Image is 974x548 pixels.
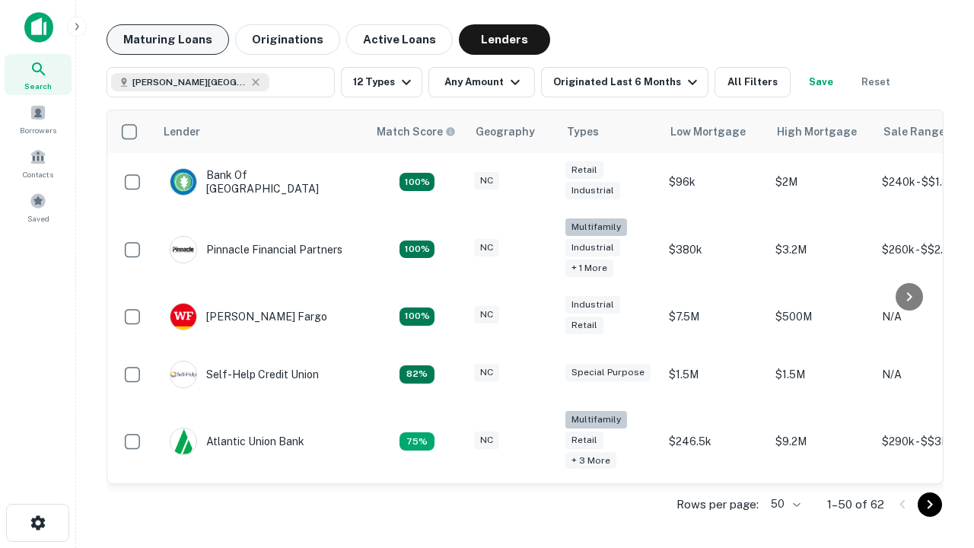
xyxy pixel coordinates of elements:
[24,12,53,43] img: capitalize-icon.png
[474,239,499,256] div: NC
[567,123,599,141] div: Types
[164,123,200,141] div: Lender
[170,304,196,330] img: picture
[565,239,620,256] div: Industrial
[476,123,535,141] div: Geography
[565,260,613,277] div: + 1 more
[377,123,456,140] div: Capitalize uses an advanced AI algorithm to match your search with the best lender. The match sco...
[235,24,340,55] button: Originations
[170,168,352,196] div: Bank Of [GEOGRAPHIC_DATA]
[715,67,791,97] button: All Filters
[777,123,857,141] div: High Mortgage
[768,403,874,480] td: $9.2M
[565,452,616,470] div: + 3 more
[768,110,874,153] th: High Mortgage
[428,67,535,97] button: Any Amount
[765,493,803,515] div: 50
[170,236,342,263] div: Pinnacle Financial Partners
[399,173,434,191] div: Matching Properties: 14, hasApolloMatch: undefined
[341,67,422,97] button: 12 Types
[27,212,49,225] span: Saved
[5,186,72,228] a: Saved
[154,110,368,153] th: Lender
[565,296,620,314] div: Industrial
[883,123,945,141] div: Sale Range
[399,307,434,326] div: Matching Properties: 14, hasApolloMatch: undefined
[918,492,942,517] button: Go to next page
[661,110,768,153] th: Low Mortgage
[661,153,768,211] td: $96k
[368,110,466,153] th: Capitalize uses an advanced AI algorithm to match your search with the best lender. The match sco...
[459,24,550,55] button: Lenders
[541,67,708,97] button: Originated Last 6 Months
[827,495,884,514] p: 1–50 of 62
[553,73,702,91] div: Originated Last 6 Months
[474,432,499,449] div: NC
[768,153,874,211] td: $2M
[558,110,661,153] th: Types
[377,123,453,140] h6: Match Score
[466,110,558,153] th: Geography
[565,317,603,334] div: Retail
[5,98,72,139] a: Borrowers
[661,211,768,288] td: $380k
[851,67,900,97] button: Reset
[474,306,499,323] div: NC
[170,429,196,454] img: picture
[170,362,196,387] img: picture
[474,172,499,190] div: NC
[768,288,874,346] td: $500M
[20,124,56,136] span: Borrowers
[565,364,651,381] div: Special Purpose
[346,24,453,55] button: Active Loans
[474,364,499,381] div: NC
[399,432,434,451] div: Matching Properties: 10, hasApolloMatch: undefined
[565,411,627,429] div: Multifamily
[565,161,603,179] div: Retail
[898,426,974,499] iframe: Chat Widget
[170,303,327,330] div: [PERSON_NAME] Fargo
[676,495,759,514] p: Rows per page:
[170,361,319,388] div: Self-help Credit Union
[797,67,845,97] button: Save your search to get updates of matches that match your search criteria.
[565,218,627,236] div: Multifamily
[5,54,72,95] a: Search
[23,168,53,180] span: Contacts
[565,432,603,449] div: Retail
[399,365,434,384] div: Matching Properties: 11, hasApolloMatch: undefined
[170,169,196,195] img: picture
[5,142,72,183] a: Contacts
[24,80,52,92] span: Search
[565,182,620,199] div: Industrial
[399,241,434,259] div: Matching Properties: 24, hasApolloMatch: undefined
[768,211,874,288] td: $3.2M
[661,346,768,403] td: $1.5M
[107,24,229,55] button: Maturing Loans
[661,288,768,346] td: $7.5M
[768,346,874,403] td: $1.5M
[661,403,768,480] td: $246.5k
[170,237,196,263] img: picture
[170,428,304,455] div: Atlantic Union Bank
[670,123,746,141] div: Low Mortgage
[132,75,247,89] span: [PERSON_NAME][GEOGRAPHIC_DATA], [GEOGRAPHIC_DATA]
